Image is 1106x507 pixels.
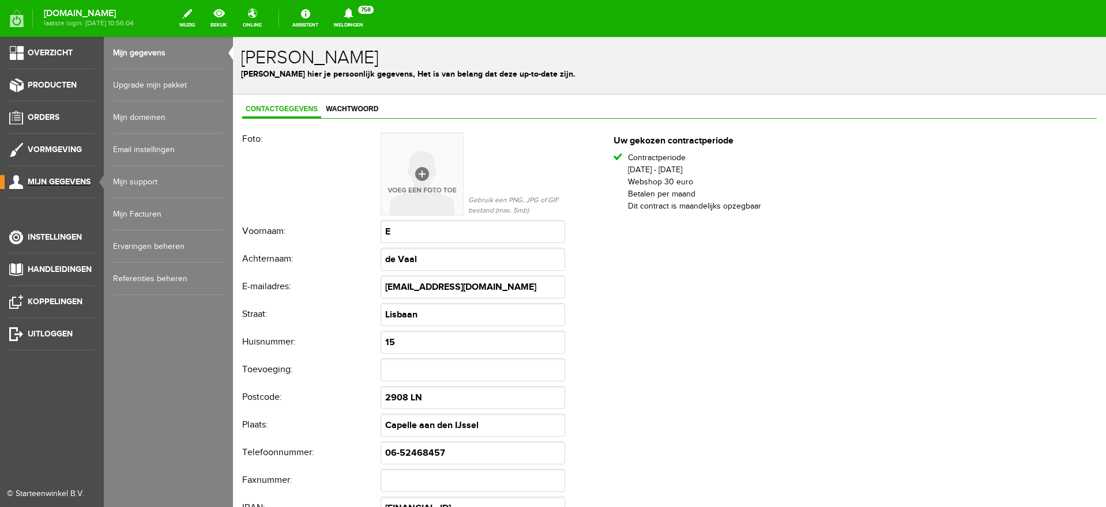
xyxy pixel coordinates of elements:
th: IBAN: [9,457,148,485]
h2: Uw gekozen contractperiode [381,99,528,109]
div: Gebruik een PNG, JPG of GIF bestand (max. 5mb) [231,96,326,179]
a: Mijn gegevens [113,37,224,69]
a: bekijk [204,6,234,31]
a: Mijn Facturen [113,198,224,230]
a: Referenties beheren [113,263,224,295]
a: Wachtwoord [89,65,149,81]
th: Foto: [9,93,148,181]
th: Huisnummer: [9,292,148,319]
span: Koppelingen [28,297,82,307]
a: Upgrade mijn pakket [113,69,224,101]
a: Email instellingen [113,134,224,166]
strong: [DOMAIN_NAME] [44,10,134,17]
span: Contactgegevens [9,68,88,76]
a: Meldingen758 [327,6,370,31]
a: Assistent [285,6,325,31]
a: Contactgegevens [9,65,88,81]
th: Telefoonnummer: [9,402,148,430]
span: Handleidingen [28,264,92,274]
span: Mijn gegevens [28,177,91,187]
th: Achternaam: [9,209,148,236]
h1: [PERSON_NAME] [8,11,865,31]
th: Toevoeging: [9,319,148,347]
span: Instellingen [28,232,82,242]
p: [PERSON_NAME] hier je persoonlijk gegevens, Het is van belang dat deze up-to-date zijn. [8,31,865,43]
th: Voornaam: [9,181,148,209]
a: wijzig [172,6,202,31]
span: Vormgeving [28,145,82,154]
span: Uitloggen [28,329,73,339]
span: Orders [28,112,59,122]
span: laatste login: [DATE] 10:56:04 [44,20,134,27]
th: Faxnummer: [9,430,148,457]
li: Contractperiode [DATE] - [DATE] Webshop 30 euro Betalen per maand Dit contract is maandelijks opz... [381,115,528,176]
span: Producten [28,80,77,90]
th: Postcode: [9,347,148,374]
a: Ervaringen beheren [113,230,224,263]
span: Overzicht [28,48,73,58]
span: Wachtwoord [89,68,149,76]
a: Mijn domeinen [113,101,224,134]
th: E-mailadres: [9,236,148,264]
th: Plaats: [9,374,148,402]
th: Straat: [9,264,148,292]
span: 758 [358,6,374,14]
a: online [236,6,269,31]
div: © Starteenwinkel B.V. [7,488,88,500]
a: Mijn support [113,166,224,198]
